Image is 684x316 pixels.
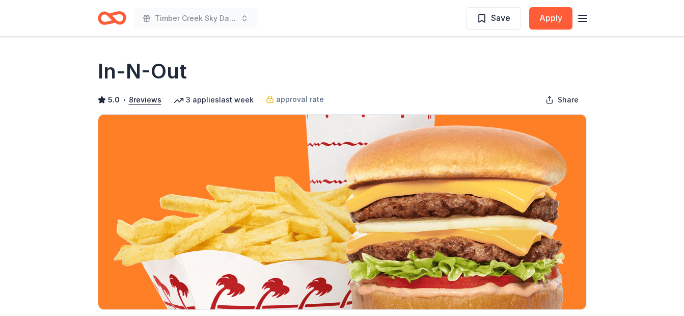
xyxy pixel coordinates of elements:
a: Home [98,6,126,30]
button: Save [466,7,521,30]
button: Apply [529,7,572,30]
span: Timber Creek Sky Dancers Craft Show [155,12,236,24]
span: 5.0 [108,94,120,106]
h1: In-N-Out [98,57,187,86]
button: 8reviews [129,94,161,106]
button: Share [537,90,587,110]
span: approval rate [276,93,324,106]
span: Share [558,94,579,106]
span: • [122,96,126,104]
button: Timber Creek Sky Dancers Craft Show [134,8,257,29]
span: Save [491,11,510,24]
div: 3 applies last week [174,94,254,106]
a: approval rate [266,93,324,106]
img: Image for In-N-Out [98,115,586,309]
